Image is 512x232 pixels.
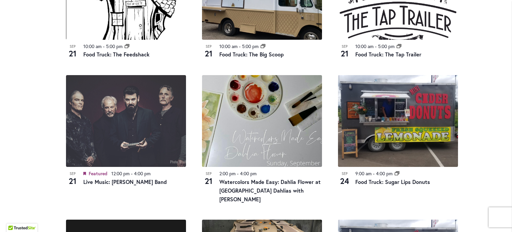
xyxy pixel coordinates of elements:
[219,51,284,58] a: Food Truck: The Big Scoop
[134,170,151,177] time: 4:00 pm
[355,178,430,185] a: Food Truck: Sugar Lips Donuts
[373,170,375,177] span: -
[219,43,238,49] time: 10:00 am
[355,51,421,58] a: Food Truck: The Tap Trailer
[66,75,186,167] img: Live Music: Hank Shreve Band
[66,171,79,177] span: Sep
[242,43,259,49] time: 5:00 pm
[66,44,79,49] span: Sep
[83,51,150,58] a: Food Truck: The Feedshack
[202,75,322,167] img: 095d3e89e12c975f0a4cfa05aab4d62c
[89,170,107,177] span: Featured
[376,170,393,177] time: 4:00 pm
[103,43,105,49] span: -
[355,170,372,177] time: 9:00 am
[202,44,215,49] span: Sep
[375,43,377,49] span: -
[240,170,257,177] time: 4:00 pm
[378,43,395,49] time: 5:00 pm
[219,178,321,203] a: Watercolors Made Easy: Dahlia Flower at [GEOGRAPHIC_DATA] Dahlias with [PERSON_NAME]
[355,43,374,49] time: 10:00 am
[202,175,215,187] span: 21
[338,75,458,167] img: Food Truck: Sugar Lips Apple Cider Donuts
[83,43,102,49] time: 10:00 am
[338,44,351,49] span: Sep
[66,48,79,59] span: 21
[202,48,215,59] span: 21
[219,170,236,177] time: 2:00 pm
[83,170,86,178] em: Featured
[239,43,241,49] span: -
[83,178,167,185] a: Live Music: [PERSON_NAME] Band
[5,208,24,227] iframe: Launch Accessibility Center
[338,175,351,187] span: 24
[202,171,215,177] span: Sep
[111,170,130,177] time: 12:00 pm
[106,43,123,49] time: 5:00 pm
[338,48,351,59] span: 21
[131,170,133,177] span: -
[237,170,239,177] span: -
[66,175,79,187] span: 21
[338,171,351,177] span: Sep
